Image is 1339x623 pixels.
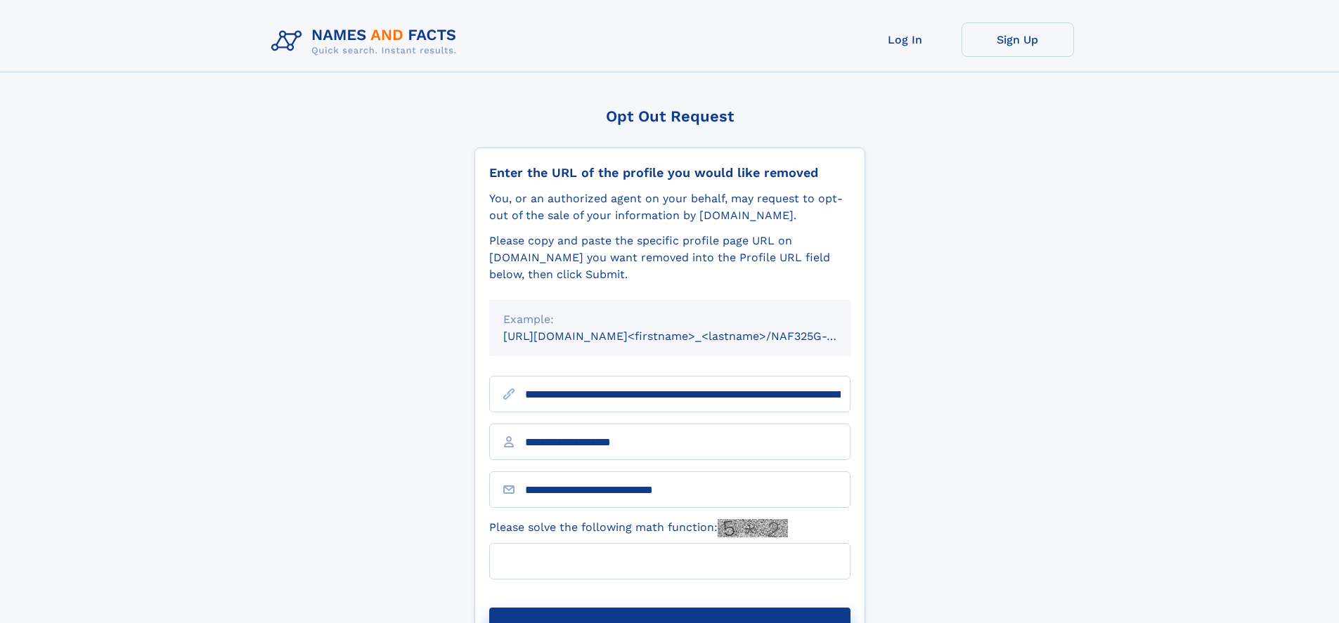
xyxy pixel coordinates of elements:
div: Example: [503,311,836,328]
label: Please solve the following math function: [489,519,788,537]
div: You, or an authorized agent on your behalf, may request to opt-out of the sale of your informatio... [489,190,850,224]
img: Logo Names and Facts [266,22,468,60]
div: Opt Out Request [474,107,865,125]
div: Enter the URL of the profile you would like removed [489,165,850,181]
small: [URL][DOMAIN_NAME]<firstname>_<lastname>/NAF325G-xxxxxxxx [503,329,877,343]
div: Please copy and paste the specific profile page URL on [DOMAIN_NAME] you want removed into the Pr... [489,232,850,283]
a: Sign Up [962,22,1074,57]
a: Log In [849,22,962,57]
